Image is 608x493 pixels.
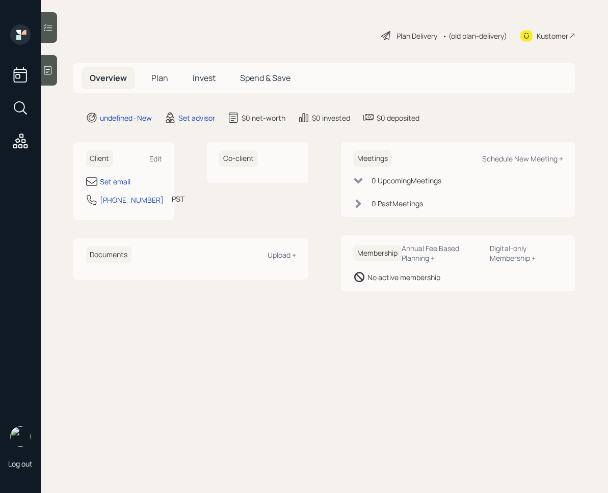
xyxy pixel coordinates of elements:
[86,150,113,167] h6: Client
[537,31,568,41] div: Kustomer
[149,154,162,163] div: Edit
[219,150,258,167] h6: Co-client
[86,247,131,263] h6: Documents
[8,459,33,469] div: Log out
[372,198,423,209] div: 0 Past Meeting s
[240,72,290,84] span: Spend & Save
[442,31,507,41] div: • (old plan-delivery)
[151,72,168,84] span: Plan
[100,113,152,123] div: undefined · New
[372,175,441,186] div: 0 Upcoming Meeting s
[193,72,216,84] span: Invest
[396,31,437,41] div: Plan Delivery
[377,113,419,123] div: $0 deposited
[402,243,482,263] div: Annual Fee Based Planning +
[490,243,563,263] div: Digital-only Membership +
[353,150,392,167] h6: Meetings
[242,113,285,123] div: $0 net-worth
[100,176,130,187] div: Set email
[482,154,563,163] div: Schedule New Meeting +
[178,113,215,123] div: Set advisor
[10,426,31,447] img: retirable_logo.png
[312,113,350,123] div: $0 invested
[90,72,127,84] span: Overview
[353,245,402,262] h6: Membership
[172,194,184,204] div: PST
[100,195,164,205] div: [PHONE_NUMBER]
[367,272,440,283] div: No active membership
[268,250,296,260] div: Upload +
